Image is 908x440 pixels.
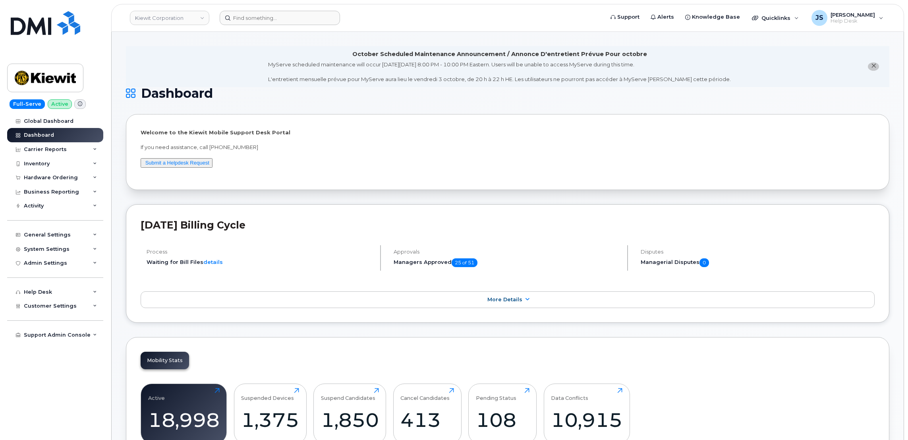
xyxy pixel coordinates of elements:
[487,297,522,302] span: More Details
[400,388,454,439] a: Cancel Candidates413
[241,408,299,432] div: 1,375
[476,388,516,401] div: Pending Status
[141,129,875,136] p: Welcome to the Kiewit Mobile Support Desk Portal
[400,388,450,401] div: Cancel Candidates
[141,219,875,231] h2: [DATE] Billing Cycle
[141,158,213,168] button: Submit a Helpdesk Request
[352,50,647,58] div: October Scheduled Maintenance Announcement / Annonce D'entretient Prévue Pour octobre
[321,388,379,439] a: Suspend Candidates1,850
[148,408,220,432] div: 18,998
[551,408,622,432] div: 10,915
[203,259,223,265] a: details
[148,388,165,401] div: Active
[868,62,879,71] button: close notification
[400,408,454,432] div: 413
[141,143,875,151] p: If you need assistance, call [PHONE_NUMBER]
[641,258,875,267] h5: Managerial Disputes
[148,388,220,439] a: Active18,998
[241,388,299,439] a: Suspended Devices1,375
[641,249,875,255] h4: Disputes
[394,249,620,255] h4: Approvals
[476,388,529,439] a: Pending Status108
[452,258,477,267] span: 25 of 51
[268,61,731,83] div: MyServe scheduled maintenance will occur [DATE][DATE] 8:00 PM - 10:00 PM Eastern. Users will be u...
[551,388,588,401] div: Data Conflicts
[147,258,373,266] li: Waiting for Bill Files
[145,160,209,166] a: Submit a Helpdesk Request
[321,408,379,432] div: 1,850
[141,87,213,99] span: Dashboard
[873,405,902,434] iframe: Messenger Launcher
[321,388,375,401] div: Suspend Candidates
[551,388,622,439] a: Data Conflicts10,915
[147,249,373,255] h4: Process
[699,258,709,267] span: 0
[476,408,529,432] div: 108
[394,258,620,267] h5: Managers Approved
[241,388,294,401] div: Suspended Devices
